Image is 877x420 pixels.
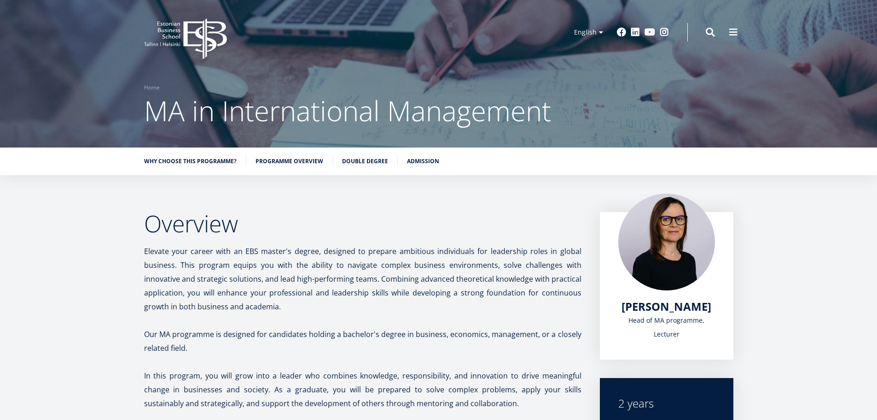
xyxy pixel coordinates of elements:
a: Youtube [645,28,655,37]
span: [PERSON_NAME] [621,299,711,314]
a: Facebook [617,28,626,37]
a: Admission [407,157,439,166]
a: Double Degree [342,157,388,166]
div: 2 years [618,396,715,410]
h2: Overview [144,212,581,235]
p: In this program, you will grow into a leader who combines knowledge, responsibility, and innovati... [144,369,581,410]
div: Head of MA programme, Lecturer [618,314,715,341]
p: Our MA programme is designed for candidates holding a bachelor's degree in business, economics, m... [144,327,581,355]
span: MA in International Management [144,92,551,130]
a: Instagram [660,28,669,37]
a: Home [144,83,160,92]
a: [PERSON_NAME] [621,300,711,314]
img: Piret Masso [618,194,715,290]
a: Programme overview [256,157,323,166]
a: Why choose this programme? [144,157,237,166]
span: Elevate your career with an EBS master's degree, designed to prepare ambitious individuals for le... [144,246,581,312]
a: Linkedin [631,28,640,37]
